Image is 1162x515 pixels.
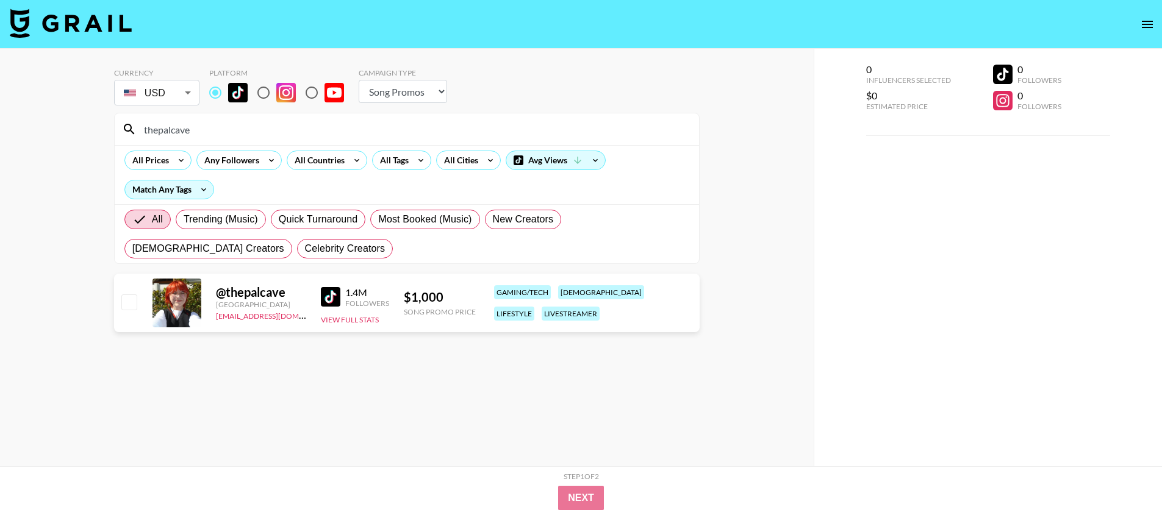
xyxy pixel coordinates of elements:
div: @ thepalcave [216,285,306,300]
img: TikTok [321,287,340,307]
a: [EMAIL_ADDRESS][DOMAIN_NAME] [216,309,339,321]
div: Estimated Price [866,102,951,111]
div: 0 [1017,90,1061,102]
span: [DEMOGRAPHIC_DATA] Creators [132,241,284,256]
div: Followers [1017,102,1061,111]
div: Campaign Type [359,68,447,77]
div: Match Any Tags [125,180,213,199]
iframe: Drift Widget Chat Controller [1101,454,1147,500]
div: $ 1,000 [404,289,476,305]
div: livestreamer [542,307,600,321]
div: Currency [114,68,199,77]
div: All Prices [125,151,171,169]
div: USD [117,82,197,104]
img: TikTok [228,83,248,102]
button: Next [558,486,604,510]
div: 0 [866,63,951,76]
input: Search by User Name [137,119,692,139]
div: Any Followers [197,151,262,169]
div: [DEMOGRAPHIC_DATA] [558,285,644,299]
span: Trending (Music) [184,212,258,227]
div: 0 [1017,63,1061,76]
div: Platform [209,68,354,77]
div: Step 1 of 2 [564,472,599,481]
span: New Creators [493,212,554,227]
span: Celebrity Creators [305,241,386,256]
img: Instagram [276,83,296,102]
div: Followers [1017,76,1061,85]
button: open drawer [1135,12,1160,37]
div: [GEOGRAPHIC_DATA] [216,300,306,309]
span: Quick Turnaround [279,212,358,227]
div: All Countries [287,151,347,169]
button: View Full Stats [321,315,379,324]
div: $0 [866,90,951,102]
span: Most Booked (Music) [378,212,472,227]
img: Grail Talent [10,9,132,38]
span: All [152,212,163,227]
div: Song Promo Price [404,307,476,316]
img: YouTube [325,83,344,102]
div: Followers [345,299,389,308]
div: Influencers Selected [866,76,951,85]
div: gaming/tech [494,285,551,299]
div: Avg Views [506,151,605,169]
div: lifestyle [494,307,534,321]
div: All Cities [437,151,481,169]
div: 1.4M [345,286,389,299]
div: All Tags [373,151,411,169]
